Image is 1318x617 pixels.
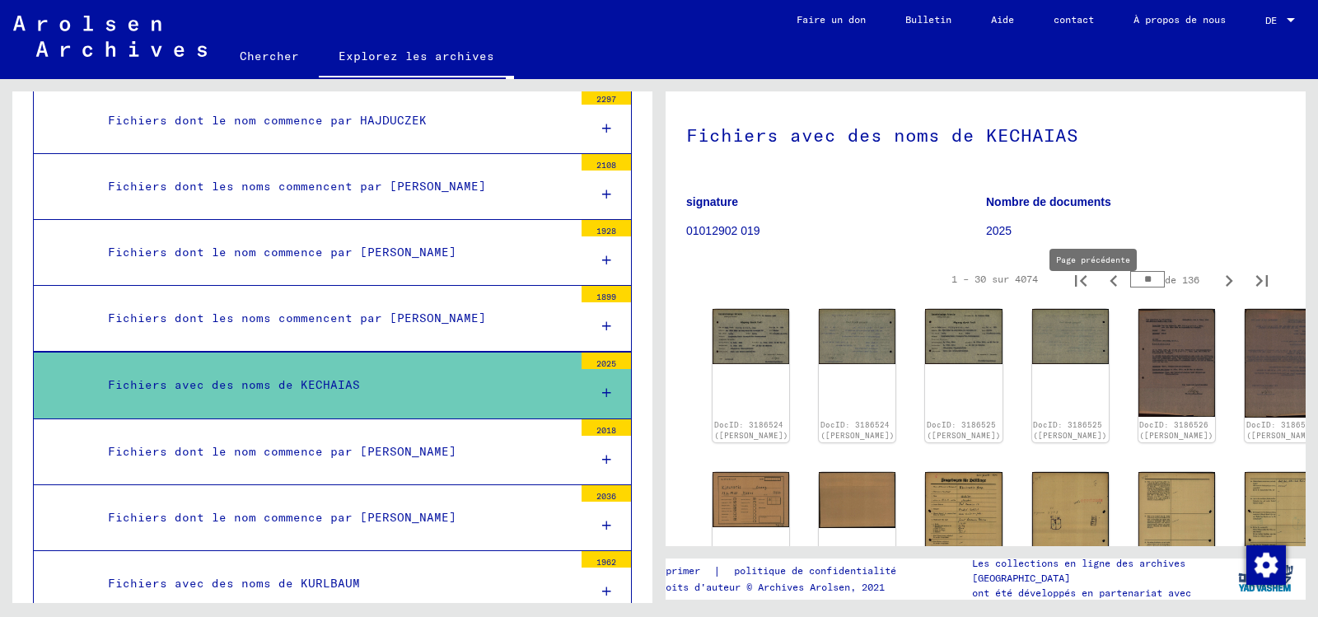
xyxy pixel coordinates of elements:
[1097,263,1130,296] button: Page précédente
[925,472,1002,581] img: 001.jpg
[1138,309,1215,417] img: 001.jpg
[596,292,616,302] font: 1899
[819,472,895,528] img: 002.jpg
[972,587,1191,599] font: ont été développés en partenariat avec
[819,309,895,364] img: 002.jpg
[220,36,319,76] a: Chercher
[654,563,713,580] a: imprimer
[596,358,616,369] font: 2025
[596,491,616,502] font: 2036
[596,425,616,436] font: 2018
[1133,13,1226,26] font: À propos de nous
[108,179,486,194] font: Fichiers dont les noms commencent par [PERSON_NAME]
[1139,420,1213,441] a: DocID: 3186526 ([PERSON_NAME])
[927,420,1001,441] a: DocID: 3186525 ([PERSON_NAME])
[1054,13,1094,26] font: contact
[721,563,916,580] a: politique de confidentialité
[1138,472,1215,581] img: 001.jpg
[734,564,896,577] font: politique de confidentialité
[905,13,951,26] font: Bulletin
[1246,545,1286,585] img: Modifier le consentement
[596,226,616,236] font: 1928
[925,309,1002,364] img: 001.jpg
[108,444,456,459] font: Fichiers dont le nom commence par [PERSON_NAME]
[654,581,885,593] font: Droits d'auteur © Archives Arolsen, 2021
[13,16,207,57] img: Arolsen_neg.svg
[1032,472,1109,582] img: 002.jpg
[713,309,789,363] img: 001.jpg
[1235,558,1297,599] img: yv_logo.png
[240,49,299,63] font: Chercher
[596,557,616,568] font: 1962
[797,13,866,26] font: Faire un don
[686,124,1078,147] font: Fichiers avec des noms de KECHAIAS
[1032,309,1109,364] img: 002.jpg
[319,36,514,79] a: Explorez les archives
[1213,263,1246,296] button: Page suivante
[986,195,1111,208] font: Nombre de documents
[686,195,738,208] font: signature
[713,472,789,527] img: 001.jpg
[596,94,616,105] font: 2297
[339,49,494,63] font: Explorez les archives
[951,273,1038,285] font: 1 – 30 sur 4074
[108,377,360,392] font: Fichiers avec des noms de KECHAIAS
[596,160,616,171] font: 2108
[108,113,427,128] font: Fichiers dont le nom commence par HAJDUCZEK
[108,245,456,259] font: Fichiers dont le nom commence par [PERSON_NAME]
[1265,14,1277,26] font: DE
[108,311,486,325] font: Fichiers dont les noms commencent par [PERSON_NAME]
[1165,273,1199,286] font: de 136
[108,576,360,591] font: Fichiers avec des noms de KURLBAUM
[991,13,1014,26] font: Aide
[1033,420,1107,441] a: DocID: 3186525 ([PERSON_NAME])
[714,420,788,441] a: DocID: 3186524 ([PERSON_NAME])
[713,563,721,578] font: |
[1246,263,1278,296] button: Dernière page
[108,510,456,525] font: Fichiers dont le nom commence par [PERSON_NAME]
[654,564,700,577] font: imprimer
[1064,263,1097,296] button: Première page
[986,224,1012,237] font: 2025
[820,420,895,441] a: DocID: 3186524 ([PERSON_NAME])
[686,224,760,237] font: 01012902 019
